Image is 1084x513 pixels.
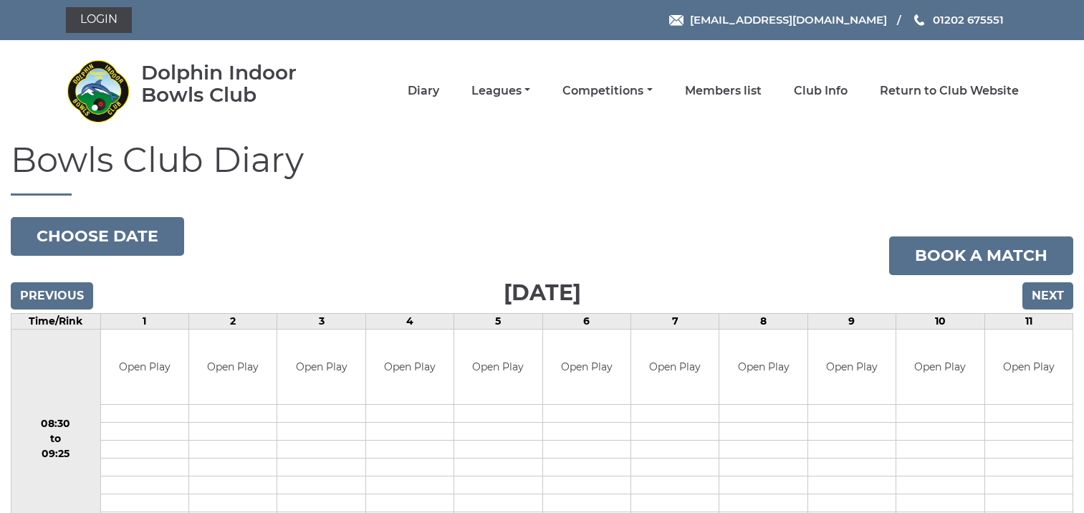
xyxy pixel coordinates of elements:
span: 01202 675551 [933,13,1004,27]
a: Club Info [794,83,848,99]
td: 5 [454,313,542,329]
div: Dolphin Indoor Bowls Club [141,62,338,106]
input: Next [1022,282,1073,310]
a: Diary [408,83,439,99]
td: 4 [365,313,454,329]
td: Open Play [101,330,188,405]
td: 6 [542,313,630,329]
td: 2 [188,313,277,329]
td: 7 [630,313,719,329]
button: Choose date [11,217,184,256]
a: Phone us 01202 675551 [912,11,1004,28]
td: Open Play [896,330,984,405]
span: [EMAIL_ADDRESS][DOMAIN_NAME] [690,13,887,27]
td: Open Play [543,330,630,405]
img: Dolphin Indoor Bowls Club [66,59,130,123]
td: 1 [100,313,188,329]
a: Leagues [471,83,530,99]
td: Open Play [277,330,365,405]
td: Open Play [189,330,277,405]
td: 3 [277,313,365,329]
td: Open Play [808,330,896,405]
input: Previous [11,282,93,310]
h1: Bowls Club Diary [11,141,1073,196]
a: Email [EMAIL_ADDRESS][DOMAIN_NAME] [669,11,887,28]
td: Time/Rink [11,313,101,329]
a: Login [66,7,132,33]
a: Members list [685,83,762,99]
td: Open Play [985,330,1073,405]
td: 10 [896,313,984,329]
td: 11 [984,313,1073,329]
a: Book a match [889,236,1073,275]
td: Open Play [366,330,454,405]
img: Phone us [914,14,924,26]
img: Email [669,15,684,26]
td: Open Play [631,330,719,405]
td: Open Play [719,330,807,405]
td: Open Play [454,330,542,405]
td: 8 [719,313,807,329]
td: 9 [807,313,896,329]
a: Competitions [562,83,652,99]
a: Return to Club Website [880,83,1019,99]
